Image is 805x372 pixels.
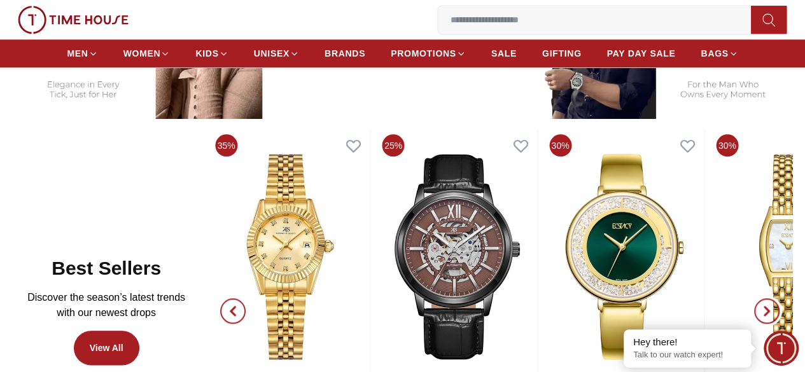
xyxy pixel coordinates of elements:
a: MEN [67,42,97,65]
span: UNISEX [254,47,290,60]
span: KIDS [195,47,218,60]
a: GIFTING [542,42,582,65]
span: SALE [491,47,517,60]
span: GIFTING [542,47,582,60]
span: MEN [67,47,88,60]
a: BRANDS [325,42,365,65]
img: ... [18,6,129,34]
span: WOMEN [123,47,161,60]
span: 30% [716,134,738,156]
a: View All [74,331,139,365]
span: BRANDS [325,47,365,60]
a: WOMEN [123,42,171,65]
p: Talk to our watch expert! [633,350,741,361]
a: KIDS [195,42,228,65]
a: BAGS [701,42,738,65]
span: 30% [549,134,571,156]
a: SALE [491,42,517,65]
h2: Best Sellers [52,257,161,280]
div: Chat Widget [764,331,799,366]
span: BAGS [701,47,728,60]
a: UNISEX [254,42,299,65]
span: PAY DAY SALE [607,47,676,60]
a: PAY DAY SALE [607,42,676,65]
span: 25% [382,134,405,156]
p: Discover the season’s latest trends with our newest drops [23,290,190,320]
a: PROMOTIONS [391,42,466,65]
span: PROMOTIONS [391,47,456,60]
div: Hey there! [633,336,741,348]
